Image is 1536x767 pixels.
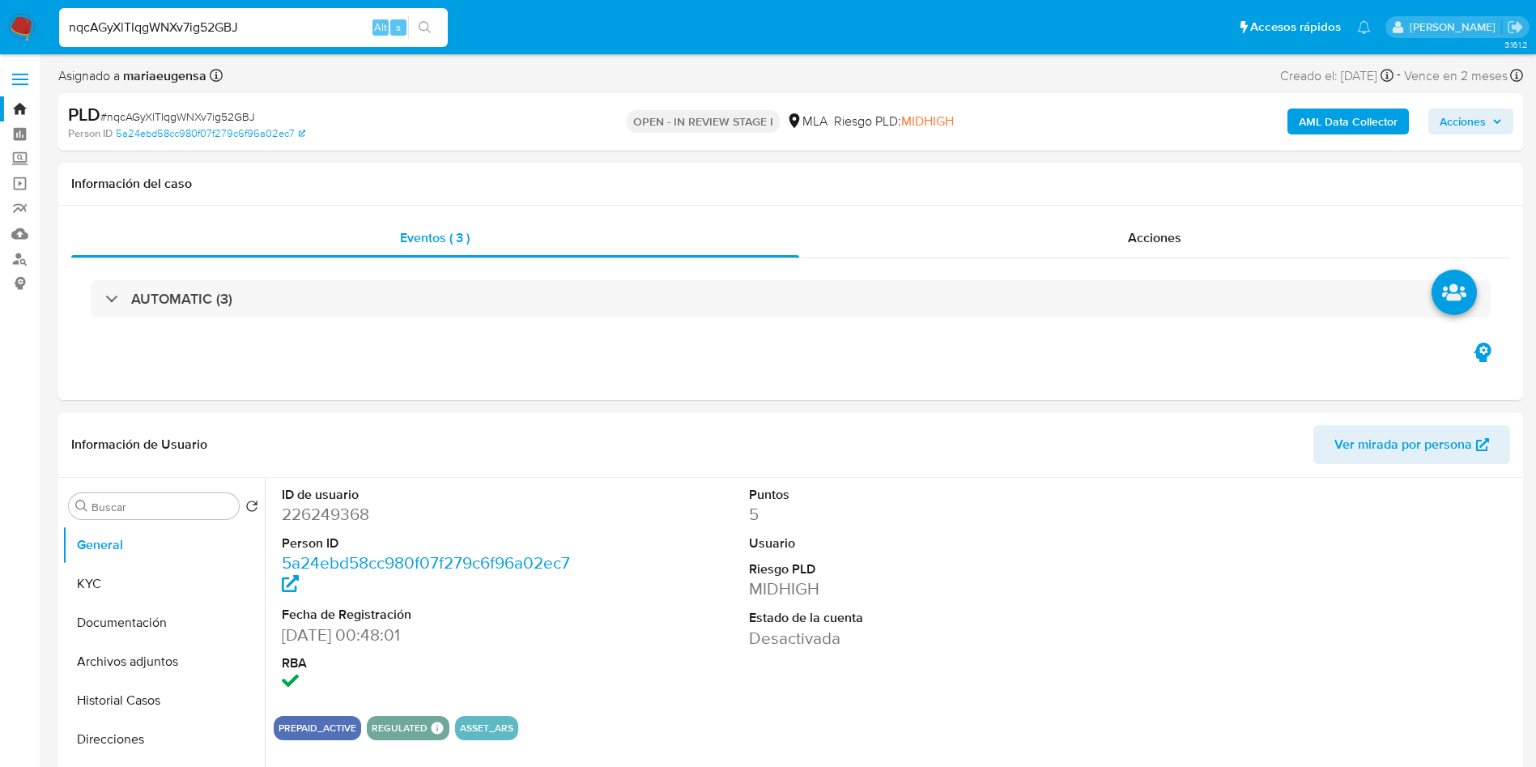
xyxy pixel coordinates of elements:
dd: MIDHIGH [749,577,1045,600]
div: Creado el: [DATE] [1280,65,1393,87]
span: # nqcAGyXlTIqgWNXv7ig52GBJ [100,109,255,125]
button: Historial Casos [62,681,265,720]
button: Buscar [75,500,88,513]
button: Documentación [62,603,265,642]
a: 5a24ebd58cc980f07f279c6f96a02ec7 [116,126,305,141]
button: Ver mirada por persona [1313,425,1510,464]
span: Alt [374,19,387,35]
div: AUTOMATIC (3) [91,280,1491,317]
dd: 226249368 [282,503,577,526]
dt: RBA [282,654,577,672]
span: Ver mirada por persona [1334,425,1472,464]
b: mariaeugensa [120,66,206,85]
span: Riesgo PLD: [834,113,954,130]
input: Buscar [91,500,232,514]
span: Accesos rápidos [1250,19,1341,36]
a: Salir [1507,19,1524,36]
button: AML Data Collector [1287,109,1409,134]
span: s [396,19,401,35]
button: Direcciones [62,720,265,759]
h3: AUTOMATIC (3) [131,290,232,308]
span: - [1397,65,1401,87]
b: PLD [68,101,100,127]
b: AML Data Collector [1299,109,1398,134]
button: Volver al orden por defecto [245,500,258,518]
h1: Información del caso [71,176,1510,192]
a: 5a24ebd58cc980f07f279c6f96a02ec7 [282,551,570,597]
dt: Estado de la cuenta [749,609,1045,627]
p: OPEN - IN REVIEW STAGE I [627,110,780,133]
dt: Fecha de Registración [282,606,577,624]
button: KYC [62,565,265,603]
dt: Riesgo PLD [749,560,1045,578]
a: Notificaciones [1357,20,1371,34]
dt: Usuario [749,535,1045,552]
dt: Puntos [749,486,1045,504]
h1: Información de Usuario [71,437,207,453]
input: Buscar usuario o caso... [59,17,448,38]
p: mariaeugenia.sanchez@mercadolibre.com [1410,19,1501,35]
b: Person ID [68,126,113,141]
span: Asignado a [58,67,206,85]
button: Archivos adjuntos [62,642,265,681]
dt: Person ID [282,535,577,552]
dt: ID de usuario [282,486,577,504]
button: General [62,526,265,565]
dd: 5 [749,503,1045,526]
span: Eventos ( 3 ) [400,228,470,247]
button: Acciones [1428,109,1513,134]
span: Acciones [1128,228,1181,247]
dd: [DATE] 00:48:01 [282,624,577,646]
span: Vence en 2 meses [1404,67,1508,85]
dd: Desactivada [749,627,1045,650]
button: search-icon [408,16,441,39]
span: MIDHIGH [901,112,954,130]
div: MLA [786,113,828,130]
span: Acciones [1440,109,1486,134]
